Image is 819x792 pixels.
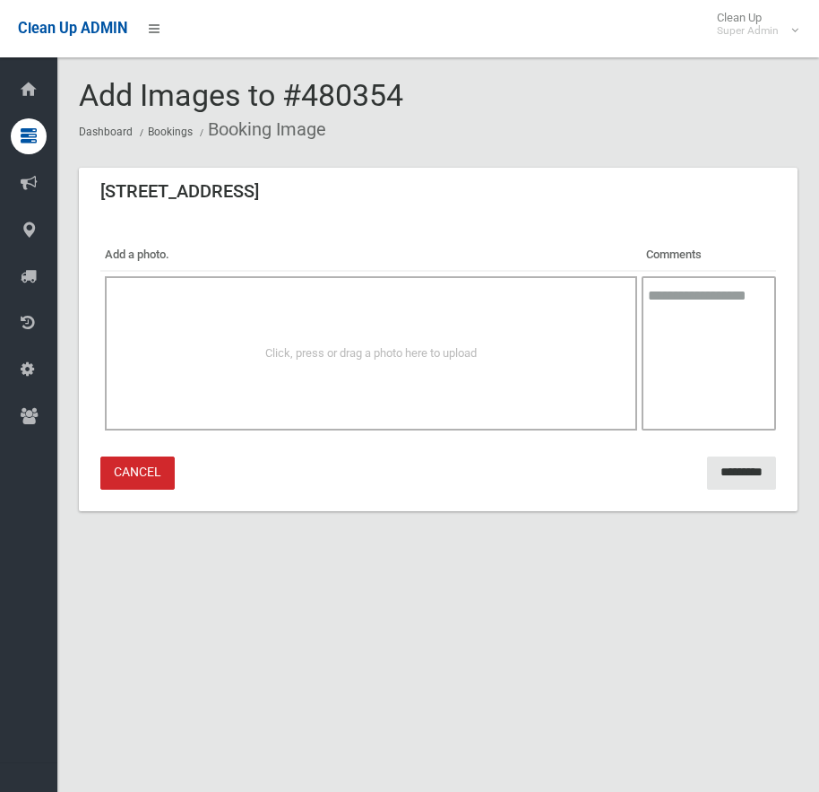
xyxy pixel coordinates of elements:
[79,77,403,113] span: Add Images to #480354
[708,11,797,38] span: Clean Up
[717,24,779,38] small: Super Admin
[265,346,477,360] span: Click, press or drag a photo here to upload
[79,126,133,138] a: Dashboard
[18,20,127,37] span: Clean Up ADMIN
[642,239,776,271] th: Comments
[100,182,259,200] h3: [STREET_ADDRESS]
[148,126,193,138] a: Bookings
[195,113,326,146] li: Booking Image
[100,239,642,271] th: Add a photo.
[100,457,175,490] a: Cancel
